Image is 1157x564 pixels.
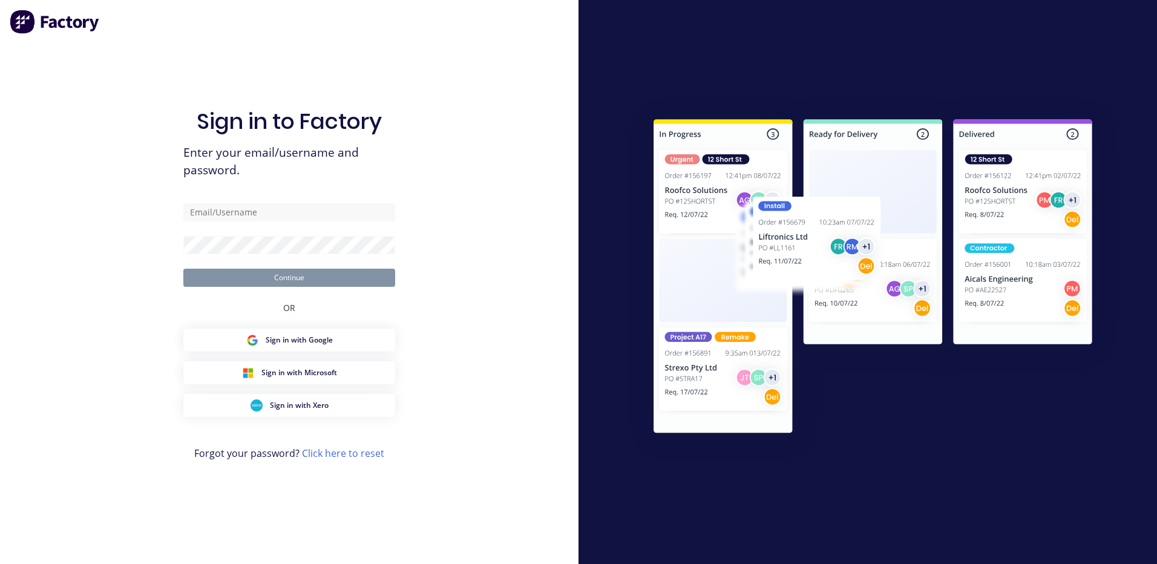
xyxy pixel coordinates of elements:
button: Continue [183,269,395,287]
img: Factory [10,10,100,34]
a: Click here to reset [302,447,384,460]
img: Xero Sign in [251,399,263,412]
input: Email/Username [183,203,395,221]
button: Microsoft Sign inSign in with Microsoft [183,361,395,384]
div: OR [283,287,295,329]
button: Xero Sign inSign in with Xero [183,394,395,417]
span: Sign in with Xero [270,400,329,411]
span: Sign in with Microsoft [261,367,337,378]
h1: Sign in to Factory [197,108,382,134]
button: Google Sign inSign in with Google [183,329,395,352]
span: Forgot your password? [194,446,384,461]
img: Microsoft Sign in [242,367,254,379]
span: Enter your email/username and password. [183,144,395,179]
img: Sign in [627,95,1119,462]
img: Google Sign in [246,334,258,346]
span: Sign in with Google [266,335,333,346]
